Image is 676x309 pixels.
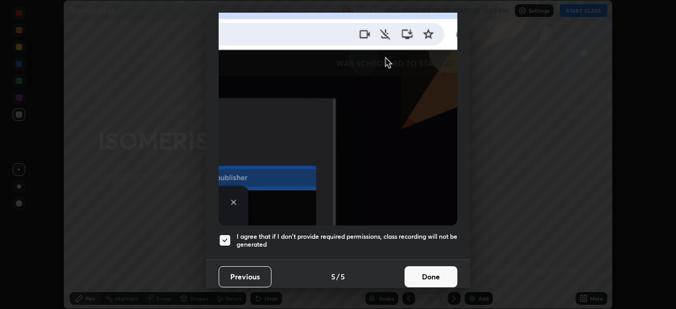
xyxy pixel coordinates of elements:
[219,266,271,287] button: Previous
[237,232,457,249] h5: I agree that if I don't provide required permissions, class recording will not be generated
[331,271,335,282] h4: 5
[405,266,457,287] button: Done
[341,271,345,282] h4: 5
[336,271,340,282] h4: /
